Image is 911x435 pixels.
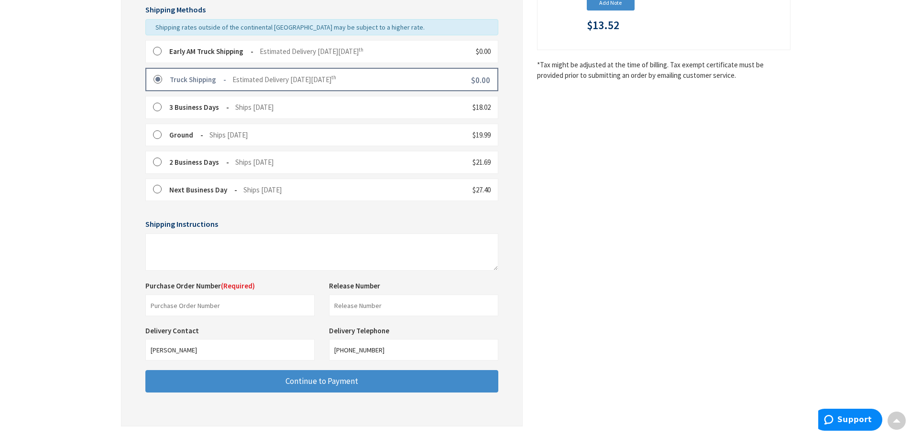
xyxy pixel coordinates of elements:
span: Ships [DATE] [235,158,274,167]
label: Release Number [329,281,380,291]
span: $27.40 [472,185,491,194]
span: Ships [DATE] [243,185,282,194]
span: Shipping Instructions [145,219,218,229]
span: (Required) [221,281,255,290]
strong: 2 Business Days [169,158,229,167]
span: $18.02 [472,103,491,112]
label: Delivery Telephone [329,326,392,335]
sup: th [331,74,336,81]
span: Shipping rates outside of the continental [GEOGRAPHIC_DATA] may be subject to a higher rate. [155,23,425,32]
: *Tax might be adjusted at the time of billing. Tax exempt certificate must be provided prior to s... [537,60,790,80]
span: Ships [DATE] [235,103,274,112]
strong: Ground [169,130,203,139]
strong: 3 Business Days [169,103,229,112]
span: $0.00 [471,75,490,85]
input: Release Number [329,295,498,316]
span: Estimated Delivery [DATE][DATE] [260,47,363,56]
button: Continue to Payment [145,370,498,393]
strong: Next Business Day [169,185,237,194]
span: $19.99 [472,130,491,139]
input: Purchase Order Number [145,295,315,316]
label: Purchase Order Number [145,281,255,291]
span: $13.52 [587,19,619,32]
sup: th [359,46,363,53]
iframe: Opens a widget where you can find more information [818,409,882,433]
span: Estimated Delivery [DATE][DATE] [232,75,336,84]
strong: Early AM Truck Shipping [169,47,253,56]
span: $21.69 [472,158,491,167]
h5: Shipping Methods [145,6,498,14]
span: Ships [DATE] [209,130,248,139]
strong: Truck Shipping [170,75,226,84]
span: Continue to Payment [285,376,358,386]
label: Delivery Contact [145,326,201,335]
span: $0.00 [476,47,491,56]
